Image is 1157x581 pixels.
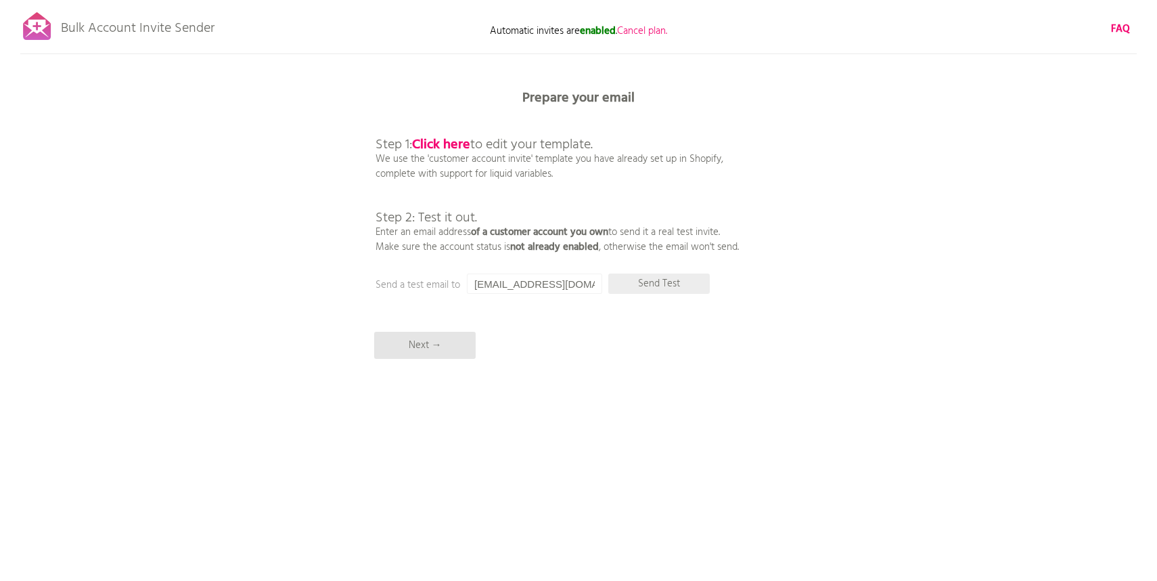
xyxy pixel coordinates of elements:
[376,207,477,229] span: Step 2: Test it out.
[580,23,616,39] b: enabled
[412,134,470,156] a: Click here
[617,23,667,39] span: Cancel plan.
[471,224,608,240] b: of a customer account you own
[1111,22,1130,37] a: FAQ
[443,24,714,39] p: Automatic invites are .
[522,87,635,109] b: Prepare your email
[376,134,593,156] span: Step 1: to edit your template.
[608,274,710,294] p: Send Test
[1111,21,1130,37] b: FAQ
[376,278,646,293] p: Send a test email to
[510,239,599,255] b: not already enabled
[61,8,214,42] p: Bulk Account Invite Sender
[374,332,476,359] p: Next →
[376,108,739,255] p: We use the 'customer account invite' template you have already set up in Shopify, complete with s...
